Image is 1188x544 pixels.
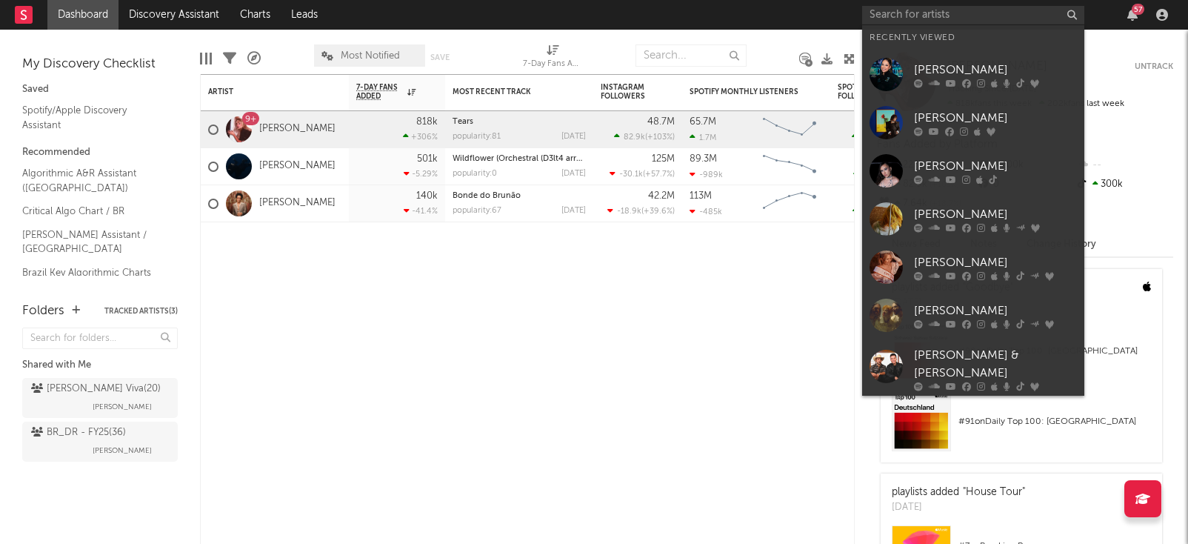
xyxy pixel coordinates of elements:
[404,206,438,216] div: -41.4 %
[756,148,823,185] svg: Chart title
[104,308,178,315] button: Tracked Artists(3)
[22,265,163,281] a: Brazil Key Algorithmic Charts
[690,170,723,179] div: -989k
[22,227,163,257] a: [PERSON_NAME] Assistant / [GEOGRAPHIC_DATA]
[914,347,1077,382] div: [PERSON_NAME] & [PERSON_NAME]
[690,117,716,127] div: 65.7M
[862,195,1084,243] a: [PERSON_NAME]
[1075,175,1173,194] div: 300k
[862,339,1084,399] a: [PERSON_NAME] & [PERSON_NAME]
[690,154,717,164] div: 89.3M
[862,291,1084,339] a: [PERSON_NAME]
[892,500,1025,515] div: [DATE]
[223,37,236,80] div: Filters
[1075,156,1173,175] div: --
[453,87,564,96] div: Most Recent Track
[862,243,1084,291] a: [PERSON_NAME]
[1135,59,1173,74] button: Untrack
[453,155,595,163] a: Wildflower (Orchestral (D3lt4 arrang.)
[22,102,163,133] a: Spotify/Apple Discovery Assistant
[914,109,1077,127] div: [PERSON_NAME]
[892,485,1025,500] div: playlists added
[652,154,675,164] div: 125M
[22,356,178,374] div: Shared with Me
[690,207,722,216] div: -485k
[453,207,501,215] div: popularity: 67
[648,191,675,201] div: 42.2M
[416,117,438,127] div: 818k
[958,413,1151,431] div: # 91 on Daily Top 100: [GEOGRAPHIC_DATA]
[453,155,586,163] div: Wildflower (Orchestral (D3lt4 arrang.)
[453,192,586,200] div: Bonde do Brunão
[453,170,497,178] div: popularity: 0
[690,191,712,201] div: 113M
[22,165,163,196] a: Algorithmic A&R Assistant ([GEOGRAPHIC_DATA])
[644,208,673,216] span: +39.6 %
[881,392,1162,462] a: #91onDaily Top 100: [GEOGRAPHIC_DATA]
[22,422,178,462] a: BR_DR - FY25(36)[PERSON_NAME]
[430,53,450,62] button: Save
[453,118,586,126] div: Tears
[404,169,438,179] div: -5.29 %
[93,398,152,416] span: [PERSON_NAME]
[614,132,675,142] div: ( )
[453,118,473,126] a: Tears
[862,147,1084,195] a: [PERSON_NAME]
[607,206,675,216] div: ( )
[22,302,64,320] div: Folders
[870,29,1077,47] div: Recently Viewed
[31,380,161,398] div: [PERSON_NAME] Viva ( 20 )
[22,144,178,162] div: Recommended
[756,111,823,148] svg: Chart title
[635,44,747,67] input: Search...
[601,83,653,101] div: Instagram Followers
[259,160,336,173] a: [PERSON_NAME]
[853,169,912,179] div: ( )
[1132,4,1144,15] div: 57
[259,197,336,210] a: [PERSON_NAME]
[561,207,586,215] div: [DATE]
[208,87,319,96] div: Artist
[417,154,438,164] div: 501k
[914,302,1077,319] div: [PERSON_NAME]
[523,37,582,80] div: 7-Day Fans Added (7-Day Fans Added)
[914,157,1077,175] div: [PERSON_NAME]
[22,81,178,99] div: Saved
[852,206,912,216] div: ( )
[403,132,438,142] div: +306 %
[690,133,716,142] div: 1.7M
[963,487,1025,497] a: "House Tour"
[617,208,641,216] span: -18.9k
[22,56,178,73] div: My Discovery Checklist
[862,50,1084,99] a: [PERSON_NAME]
[914,205,1077,223] div: [PERSON_NAME]
[453,133,501,141] div: popularity: 81
[647,117,675,127] div: 48.7M
[852,132,912,142] div: ( )
[756,185,823,222] svg: Chart title
[690,87,801,96] div: Spotify Monthly Listeners
[647,133,673,142] span: +103 %
[22,328,178,349] input: Search for folders...
[862,6,1084,24] input: Search for artists
[561,170,586,178] div: [DATE]
[22,203,163,219] a: Critical Algo Chart / BR
[914,253,1077,271] div: [PERSON_NAME]
[914,61,1077,79] div: [PERSON_NAME]
[22,378,178,418] a: [PERSON_NAME] Viva(20)[PERSON_NAME]
[619,170,643,179] span: -30.1k
[93,442,152,460] span: [PERSON_NAME]
[862,99,1084,147] a: [PERSON_NAME]
[453,192,521,200] a: Bonde do Brunão
[341,51,400,61] span: Most Notified
[247,37,261,80] div: A&R Pipeline
[645,170,673,179] span: +57.7 %
[200,37,212,80] div: Edit Columns
[838,83,890,101] div: Spotify Followers
[624,133,645,142] span: 82.9k
[523,56,582,73] div: 7-Day Fans Added (7-Day Fans Added)
[1127,9,1138,21] button: 57
[356,83,404,101] span: 7-Day Fans Added
[610,169,675,179] div: ( )
[31,424,126,442] div: BR_DR - FY25 ( 36 )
